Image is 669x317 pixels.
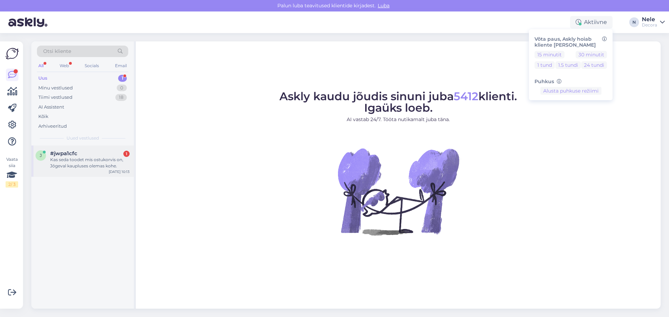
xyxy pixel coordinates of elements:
[576,51,607,58] button: 30 minutit
[38,75,47,82] div: Uus
[43,48,71,55] span: Otsi kliente
[555,61,581,69] button: 1.5 tundi
[114,61,128,70] div: Email
[58,61,70,70] div: Web
[109,169,130,174] div: [DATE] 10:13
[540,87,601,95] button: Alusta puhkuse režiimi
[40,153,42,158] span: j
[279,116,517,123] p: AI vastab 24/7. Tööta nutikamalt juba täna.
[454,89,478,103] span: 5412
[117,85,127,92] div: 0
[38,113,48,120] div: Kõik
[83,61,100,70] div: Socials
[535,79,607,85] h6: Puhkus
[67,135,99,141] span: Uued vestlused
[535,61,555,69] button: 1 tund
[642,17,657,22] div: Nele
[38,94,72,101] div: Tiimi vestlused
[50,157,130,169] div: Kas seda toodet mis ostukorvis on, Jõgeval kaupluses olemas kohe.
[115,94,127,101] div: 18
[642,22,657,28] div: Decora
[570,16,613,29] div: Aktiivne
[336,129,461,254] img: No Chat active
[6,47,19,60] img: Askly Logo
[38,104,64,111] div: AI Assistent
[535,36,607,48] h6: Võta paus, Askly hoiab kliente [PERSON_NAME]
[6,181,18,188] div: 2 / 3
[581,61,607,69] button: 24 tundi
[123,151,130,157] div: 1
[37,61,45,70] div: All
[50,150,77,157] span: #jwpa1cfc
[6,156,18,188] div: Vaata siia
[38,123,67,130] div: Arhiveeritud
[376,2,392,9] span: Luba
[629,17,639,27] div: N
[642,17,665,28] a: NeleDecora
[118,75,127,82] div: 1
[38,85,73,92] div: Minu vestlused
[279,89,517,114] span: Askly kaudu jõudis sinuni juba klienti. Igaüks loeb.
[535,51,564,58] button: 15 minutit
